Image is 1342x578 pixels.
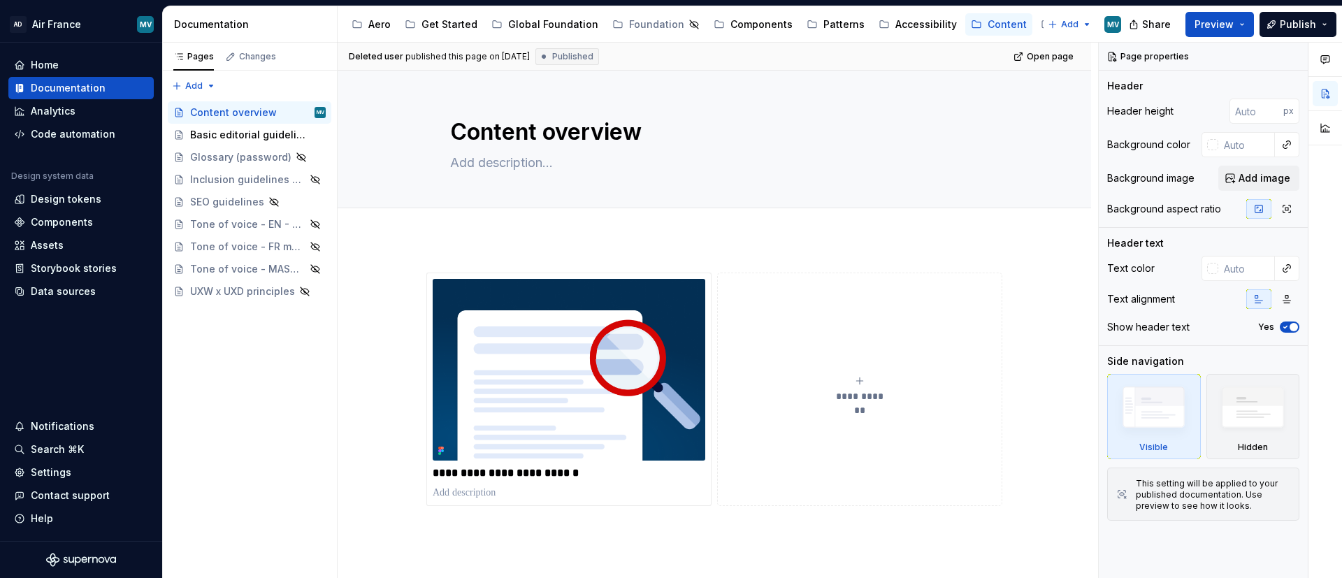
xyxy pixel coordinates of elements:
[185,80,203,92] span: Add
[1136,478,1290,512] div: This setting will be applied to your published documentation. Use preview to see how it looks.
[190,217,305,231] div: Tone of voice - EN - US market
[1107,292,1175,306] div: Text alignment
[1206,374,1300,459] div: Hidden
[346,13,396,36] a: Aero
[486,13,604,36] a: Global Foundation
[31,58,59,72] div: Home
[1107,171,1195,185] div: Background image
[8,77,154,99] a: Documentation
[190,240,305,254] div: Tone of voice - FR market
[8,123,154,145] a: Code automation
[1061,19,1078,30] span: Add
[168,280,331,303] a: UXW x UXD principles
[8,484,154,507] button: Contact support
[239,51,276,62] div: Changes
[31,465,71,479] div: Settings
[1142,17,1171,31] span: Share
[32,17,81,31] div: Air France
[31,284,96,298] div: Data sources
[190,262,305,276] div: Tone of voice - MASTER
[31,419,94,433] div: Notifications
[8,234,154,257] a: Assets
[346,10,1041,38] div: Page tree
[399,13,483,36] a: Get Started
[1035,13,1122,36] a: [Archive]
[8,257,154,280] a: Storybook stories
[190,173,305,187] div: Inclusion guidelines - EN / FR
[988,17,1027,31] div: Content
[447,115,976,149] textarea: Content overview
[190,150,291,164] div: Glossary (password)
[31,192,101,206] div: Design tokens
[895,17,957,31] div: Accessibility
[8,188,154,210] a: Design tokens
[508,17,598,31] div: Global Foundation
[168,146,331,168] a: Glossary (password)
[1107,19,1119,30] div: MV
[1107,374,1201,459] div: Visible
[1239,171,1290,185] span: Add image
[1107,261,1155,275] div: Text color
[1107,236,1164,250] div: Header text
[140,19,152,30] div: MV
[31,127,115,141] div: Code automation
[1218,256,1275,281] input: Auto
[1218,132,1275,157] input: Auto
[317,106,324,120] div: MV
[1283,106,1294,117] p: px
[823,17,865,31] div: Patterns
[801,13,870,36] a: Patterns
[1122,12,1180,37] button: Share
[31,512,53,526] div: Help
[31,261,117,275] div: Storybook stories
[190,128,305,142] div: Basic editorial guidelines
[190,106,277,120] div: Content overview
[168,168,331,191] a: Inclusion guidelines - EN / FR
[1139,442,1168,453] div: Visible
[405,51,530,62] div: published this page on [DATE]
[168,76,220,96] button: Add
[168,191,331,213] a: SEO guidelines
[1195,17,1234,31] span: Preview
[1009,47,1080,66] a: Open page
[46,553,116,567] svg: Supernova Logo
[8,211,154,233] a: Components
[8,100,154,122] a: Analytics
[8,461,154,484] a: Settings
[31,489,110,503] div: Contact support
[190,195,264,209] div: SEO guidelines
[433,279,705,461] img: 3792f039-6816-4be7-87f7-9868833a8c63.png
[1107,202,1221,216] div: Background aspect ratio
[873,13,962,36] a: Accessibility
[8,507,154,530] button: Help
[1107,104,1174,118] div: Header height
[168,101,331,124] a: Content overviewMV
[708,13,798,36] a: Components
[31,104,75,118] div: Analytics
[368,17,391,31] div: Aero
[168,213,331,236] a: Tone of voice - EN - US market
[31,238,64,252] div: Assets
[3,9,159,39] button: ADAir FranceMV
[552,51,593,62] span: Published
[174,17,331,31] div: Documentation
[1260,12,1336,37] button: Publish
[349,51,403,62] span: Deleted user
[1218,166,1299,191] button: Add image
[168,258,331,280] a: Tone of voice - MASTER
[168,101,331,303] div: Page tree
[1107,79,1143,93] div: Header
[173,51,214,62] div: Pages
[1107,354,1184,368] div: Side navigation
[168,124,331,146] a: Basic editorial guidelines
[31,81,106,95] div: Documentation
[11,171,94,182] div: Design system data
[190,284,295,298] div: UXW x UXD principles
[730,17,793,31] div: Components
[1185,12,1254,37] button: Preview
[31,215,93,229] div: Components
[1107,138,1190,152] div: Background color
[607,13,705,36] a: Foundation
[8,415,154,438] button: Notifications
